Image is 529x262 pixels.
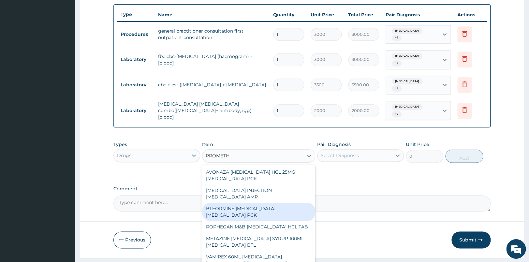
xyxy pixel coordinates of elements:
[12,33,26,49] img: d_794563401_company_1708531726252_794563401
[113,231,151,248] button: Previous
[117,53,155,65] td: Laboratory
[270,8,307,21] th: Quantity
[392,104,422,110] span: [MEDICAL_DATA]
[202,184,315,203] div: [MEDICAL_DATA] INJECTION [MEDICAL_DATA] AMP
[155,97,270,124] td: [MEDICAL_DATA] [MEDICAL_DATA] combo([MEDICAL_DATA]+ antibody, igg) [blood]
[202,203,315,221] div: BLEORMINE [MEDICAL_DATA] [MEDICAL_DATA] PCK
[317,141,351,148] label: Pair Diagnosis
[113,142,127,147] label: Types
[38,82,90,148] span: We're online!
[117,105,155,117] td: Laboratory
[392,85,402,92] span: + 2
[155,24,270,44] td: general practitioner consultation first outpatient consultation
[202,233,315,251] div: METAZINE [MEDICAL_DATA] SYRUP 100ML [MEDICAL_DATA] BTL
[392,111,402,117] span: + 2
[202,221,315,233] div: ROPHEGAN M&B [MEDICAL_DATA] HCL TAB
[34,36,110,45] div: Chat with us now
[392,28,422,34] span: [MEDICAL_DATA]
[392,78,422,85] span: [MEDICAL_DATA]
[392,53,422,59] span: [MEDICAL_DATA]
[454,8,487,21] th: Actions
[406,141,429,148] label: Unit Price
[307,8,345,21] th: Unit Price
[392,60,402,66] span: + 2
[382,8,454,21] th: Pair Diagnosis
[113,186,491,192] label: Comment
[117,28,155,40] td: Procedures
[392,35,402,41] span: + 2
[202,141,213,148] label: Item
[3,178,124,201] textarea: Type your message and hit 'Enter'
[117,152,131,159] div: Drugs
[451,231,491,248] button: Submit
[445,150,483,163] button: Add
[202,166,315,184] div: AVONAZA [MEDICAL_DATA] HCL 25MG [MEDICAL_DATA] PCK
[155,8,270,21] th: Name
[345,8,382,21] th: Total Price
[107,3,123,19] div: Minimize live chat window
[155,50,270,69] td: fbc cbc-[MEDICAL_DATA] (haemogram) - [blood]
[155,78,270,91] td: cbc + esr ([MEDICAL_DATA] + [MEDICAL_DATA]
[117,79,155,91] td: Laboratory
[117,8,155,21] th: Type
[321,152,359,159] div: Select Diagnosis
